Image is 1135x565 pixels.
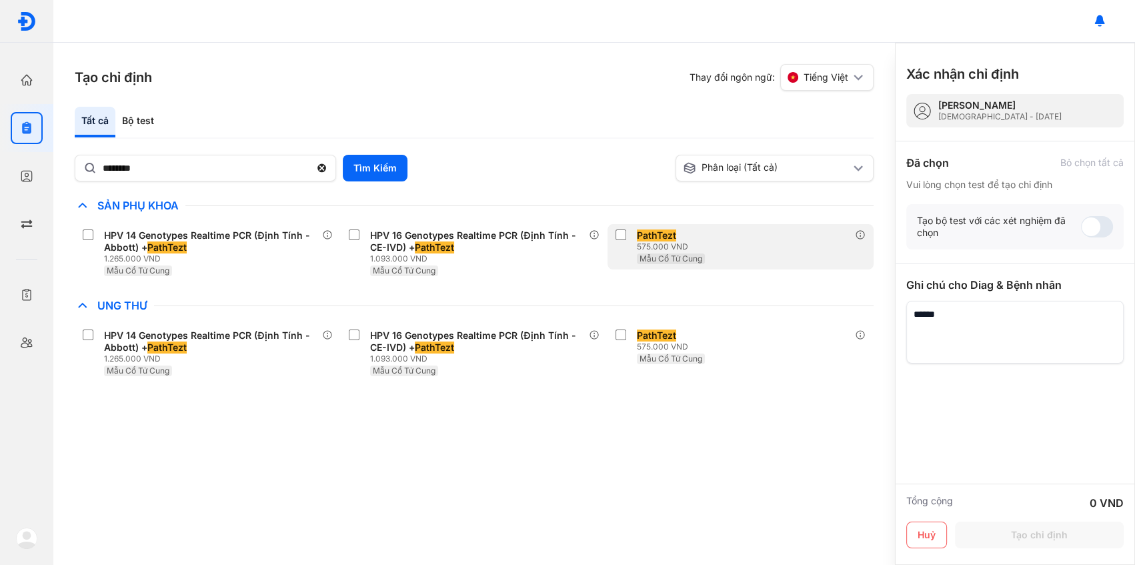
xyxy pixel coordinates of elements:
div: 575.000 VND [637,241,708,252]
div: [DEMOGRAPHIC_DATA] - [DATE] [938,111,1062,122]
div: Vui lòng chọn test để tạo chỉ định [906,179,1124,191]
div: Tất cả [75,107,115,137]
div: Bỏ chọn tất cả [1060,157,1124,169]
span: Mẫu Cổ Tử Cung [373,366,435,376]
span: PathTezt [147,342,187,354]
div: HPV 16 Genotypes Realtime PCR (Định Tính - CE-IVD) + [370,229,583,253]
h3: Xác nhận chỉ định [906,65,1019,83]
div: 1.093.000 VND [370,354,588,364]
div: Bộ test [115,107,161,137]
div: 1.093.000 VND [370,253,588,264]
span: PathTezt [415,342,454,354]
div: Ghi chú cho Diag & Bệnh nhân [906,277,1124,293]
span: PathTezt [147,241,187,253]
span: PathTezt [637,229,676,241]
div: [PERSON_NAME] [938,99,1062,111]
div: Tổng cộng [906,495,953,511]
img: logo [17,11,37,31]
span: Ung Thư [91,299,154,312]
div: Phân loại (Tất cả) [683,161,851,175]
div: 0 VND [1090,495,1124,511]
div: Tạo bộ test với các xét nghiệm đã chọn [917,215,1081,239]
span: Mẫu Cổ Tử Cung [640,253,702,263]
div: 575.000 VND [637,342,708,352]
span: Mẫu Cổ Tử Cung [107,366,169,376]
span: Tiếng Việt [804,71,848,83]
span: Mẫu Cổ Tử Cung [107,265,169,275]
div: 1.265.000 VND [104,253,322,264]
div: HPV 14 Genotypes Realtime PCR (Định Tính - Abbott) + [104,330,317,354]
button: Tìm Kiếm [343,155,407,181]
img: logo [16,528,37,549]
div: Đã chọn [906,155,949,171]
span: PathTezt [415,241,454,253]
span: Mẫu Cổ Tử Cung [640,354,702,364]
span: Sản Phụ Khoa [91,199,185,212]
div: HPV 14 Genotypes Realtime PCR (Định Tính - Abbott) + [104,229,317,253]
div: 1.265.000 VND [104,354,322,364]
h3: Tạo chỉ định [75,68,152,87]
button: Tạo chỉ định [955,522,1124,548]
button: Huỷ [906,522,947,548]
span: Mẫu Cổ Tử Cung [373,265,435,275]
span: PathTezt [637,330,676,342]
div: Thay đổi ngôn ngữ: [690,64,874,91]
div: HPV 16 Genotypes Realtime PCR (Định Tính - CE-IVD) + [370,330,583,354]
